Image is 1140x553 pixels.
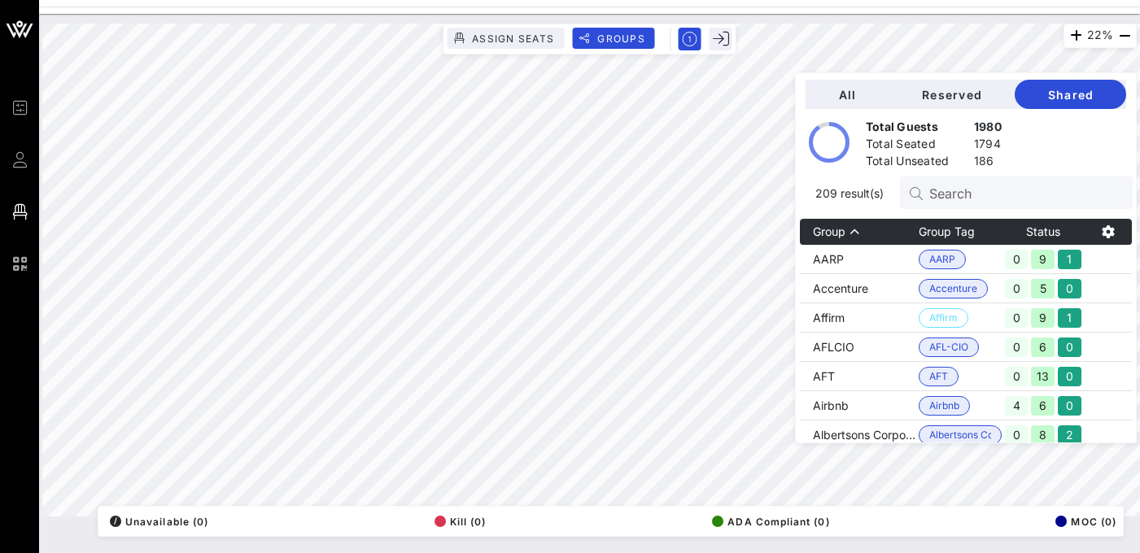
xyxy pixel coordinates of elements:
div: 0 [1058,367,1081,386]
span: AARP [929,250,955,268]
div: 1794 [974,136,1002,156]
div: 0 [1058,279,1081,298]
div: 9 [1031,250,1055,269]
button: ADA Compliant (0) [707,510,829,533]
span: AFT [929,368,948,385]
div: 6 [1031,337,1055,357]
th: Status [1002,219,1085,245]
span: Group Tag [919,224,975,238]
button: Reserved [889,80,1015,109]
span: Assign Seats [471,33,554,45]
div: 1980 [974,119,1002,139]
td: AFT [800,362,919,391]
div: Total Seated [866,136,967,156]
span: AFL-CIO [929,338,968,356]
button: Groups [572,28,655,49]
div: 0 [1058,396,1081,416]
td: Accenture [800,274,919,303]
div: 0 [1005,250,1029,269]
span: Accenture [929,280,977,298]
button: All [806,80,889,109]
div: Total Unseated [866,153,967,173]
span: Albertsons Corpor… [929,426,991,444]
span: Affirm [929,309,958,327]
div: 186 [974,153,1002,173]
span: 209 result(s) [809,185,890,202]
div: 0 [1005,308,1029,328]
button: Assign Seats [447,28,564,49]
td: AARP [800,245,919,274]
div: 1 [1058,308,1081,328]
button: /Unavailable (0) [105,510,208,533]
div: 0 [1005,279,1029,298]
span: Unavailable (0) [110,516,208,528]
span: MOC (0) [1055,516,1116,528]
th: Group: Sorted ascending. Activate to sort descending. [800,219,919,245]
div: 13 [1031,367,1055,386]
span: All [819,88,876,102]
div: 2 [1058,425,1081,445]
span: Reserved [902,88,1002,102]
div: 6 [1031,396,1055,416]
td: Albertsons Corporation [800,420,919,450]
span: Groups [596,33,645,45]
div: 4 [1005,396,1029,416]
button: MOC (0) [1050,510,1116,533]
span: Group [813,224,845,238]
div: 8 [1031,425,1055,445]
td: AFLCIO [800,333,919,362]
div: 5 [1031,279,1055,298]
button: Kill (0) [430,510,487,533]
div: 22% [1064,24,1137,48]
span: Airbnb [929,397,959,415]
span: Shared [1028,88,1113,102]
td: Affirm [800,303,919,333]
div: 0 [1005,425,1029,445]
div: 0 [1005,367,1029,386]
button: Shared [1015,80,1126,109]
div: 1 [1058,250,1081,269]
div: Total Guests [866,119,967,139]
span: Kill (0) [435,516,487,528]
div: 0 [1058,337,1081,357]
div: 0 [1005,337,1029,357]
span: ADA Compliant (0) [712,516,829,528]
div: / [110,516,121,527]
div: 9 [1031,308,1055,328]
td: Airbnb [800,391,919,420]
th: Group Tag [919,219,1002,245]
